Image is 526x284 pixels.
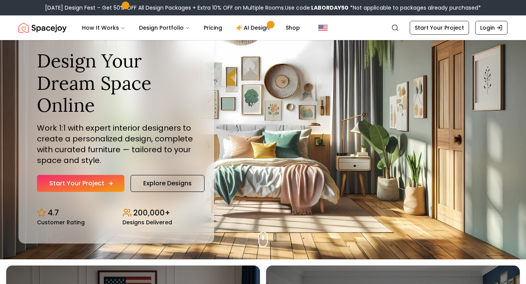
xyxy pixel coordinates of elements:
p: 200,000+ [133,207,170,218]
nav: Main [76,20,306,35]
b: LABORDAY50 [311,4,348,12]
a: Start Your Project [37,175,124,192]
a: Pricing [198,20,228,35]
img: Spacejoy Logo [18,20,67,35]
a: Spacejoy [18,20,67,35]
button: Design Portfolio [133,20,196,35]
p: 4.7 [48,207,59,218]
span: *Not applicable to packages already purchased* [348,4,481,12]
small: Customer Rating [37,220,85,225]
img: United States [318,23,328,32]
span: Use code: [285,4,348,12]
a: Start Your Project [410,21,469,35]
a: AI Design [230,20,278,35]
small: Designs Delivered [122,220,172,225]
div: Design stats [37,201,196,225]
a: Explore Designs [131,175,204,192]
h1: Design Your Dream Space Online [37,50,196,116]
button: How It Works [76,20,131,35]
a: Login [475,21,508,35]
a: Shop [280,20,306,35]
p: Work 1:1 with expert interior designers to create a personalized design, complete with curated fu... [37,123,196,166]
div: [DATE] Design Fest – Get 50% OFF All Design Packages + Extra 10% OFF on Multiple Rooms. [45,4,481,12]
nav: Global [18,15,508,40]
